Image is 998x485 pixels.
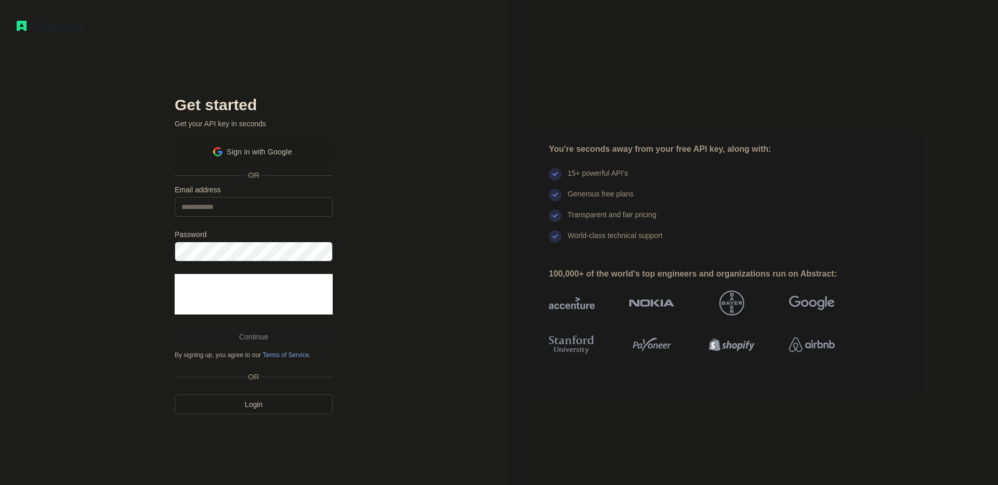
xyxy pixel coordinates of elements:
img: payoneer [629,333,675,356]
img: check mark [549,189,561,201]
span: OR [244,372,264,382]
iframe: reCAPTCHA [175,274,333,314]
img: shopify [709,333,755,356]
img: Workflow [17,21,84,31]
div: You're seconds away from your free API key, along with: [549,143,868,155]
h2: Get started [175,96,333,114]
div: World-class technical support [568,230,663,251]
img: accenture [549,291,595,316]
div: Transparent and fair pricing [568,209,656,230]
span: Sign in with Google [227,147,292,158]
img: nokia [629,291,675,316]
label: Email address [175,185,333,195]
div: By signing up, you agree to our . [175,351,333,359]
div: Sign in with Google [175,141,331,162]
label: Password [175,229,333,240]
img: stanford university [549,333,595,356]
div: 100,000+ of the world's top engineers and organizations run on Abstract: [549,268,868,280]
img: bayer [719,291,744,316]
button: Continue [175,327,333,347]
img: google [789,291,835,316]
img: check mark [549,209,561,222]
img: airbnb [789,333,835,356]
img: check mark [549,230,561,243]
a: Login [175,395,333,414]
a: Terms of Service [262,351,309,359]
span: OR [240,170,268,180]
img: check mark [549,168,561,180]
div: 15+ powerful API's [568,168,628,189]
p: Get your API key in seconds [175,119,333,129]
div: Generous free plans [568,189,634,209]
